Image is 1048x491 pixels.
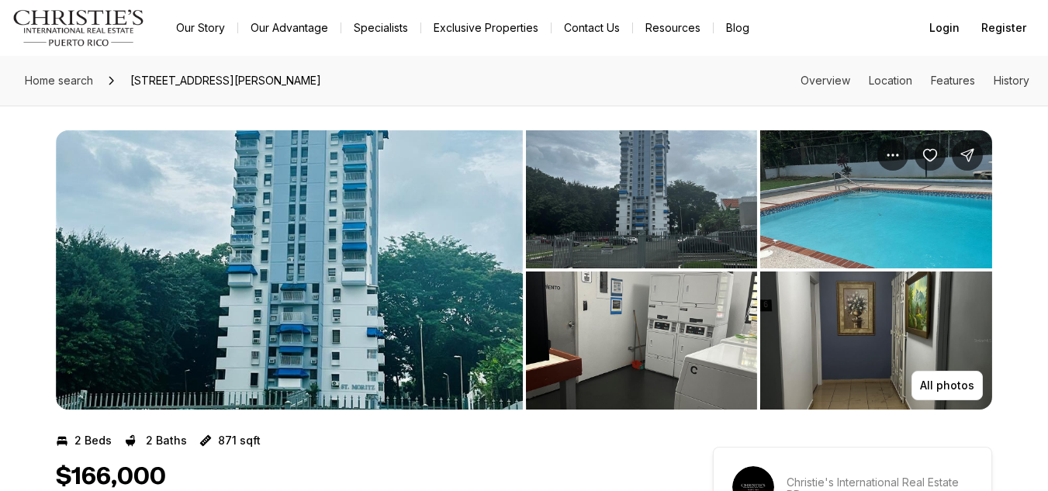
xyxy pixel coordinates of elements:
span: Register [981,22,1026,34]
p: 871 sqft [218,434,261,447]
a: Blog [714,17,762,39]
button: Property options [877,140,908,171]
a: Skip to: Overview [801,74,850,87]
img: logo [12,9,145,47]
a: Skip to: Features [931,74,975,87]
button: View image gallery [526,271,758,410]
a: Exclusive Properties [421,17,551,39]
button: Save Property: J10 AVE SAN PATRICIO #601 [915,140,946,171]
button: Contact Us [552,17,632,39]
p: 2 Baths [146,434,187,447]
a: Resources [633,17,713,39]
a: Skip to: History [994,74,1029,87]
a: Skip to: Location [869,74,912,87]
div: Listing Photos [56,130,992,410]
a: Our Advantage [238,17,341,39]
span: [STREET_ADDRESS][PERSON_NAME] [124,68,327,93]
button: Register [972,12,1036,43]
button: Share Property: J10 AVE SAN PATRICIO #601 [952,140,983,171]
p: 2 Beds [74,434,112,447]
button: View image gallery [526,130,758,268]
button: View image gallery [760,130,992,268]
button: View image gallery [56,130,523,410]
span: Home search [25,74,93,87]
button: Login [920,12,969,43]
button: View image gallery [760,271,992,410]
a: Home search [19,68,99,93]
a: Our Story [164,17,237,39]
span: Login [929,22,960,34]
a: Specialists [341,17,420,39]
li: 1 of 7 [56,130,523,410]
nav: Page section menu [801,74,1029,87]
li: 2 of 7 [526,130,993,410]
